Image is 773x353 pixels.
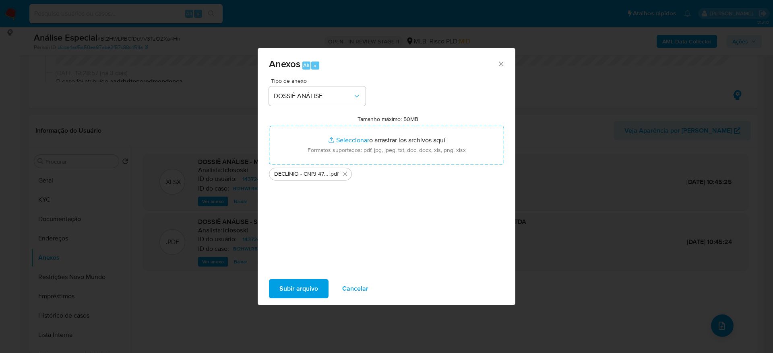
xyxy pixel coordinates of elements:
[329,170,339,178] span: .pdf
[303,62,310,69] span: Alt
[269,57,300,71] span: Anexos
[269,279,329,298] button: Subir arquivo
[271,78,368,84] span: Tipo de anexo
[314,62,316,69] span: a
[332,279,379,298] button: Cancelar
[269,86,366,106] button: DOSSIÊ ANÁLISE
[274,92,353,100] span: DOSSIÊ ANÁLISE
[358,115,418,123] label: Tamanho máximo: 50MB
[342,280,368,298] span: Cancelar
[269,164,504,181] ul: Archivos seleccionados
[497,60,504,67] button: Cerrar
[340,169,350,179] button: Eliminar DECLÍNIO - CNPJ 47168828000117 - NIC MULTIMARCAS COMERCIO E MANUTENCAO LTDA.pdf
[279,280,318,298] span: Subir arquivo
[274,170,329,178] span: DECLÍNIO - CNPJ 47168828000117 - NIC MULTIMARCAS COMERCIO E MANUTENCAO LTDA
